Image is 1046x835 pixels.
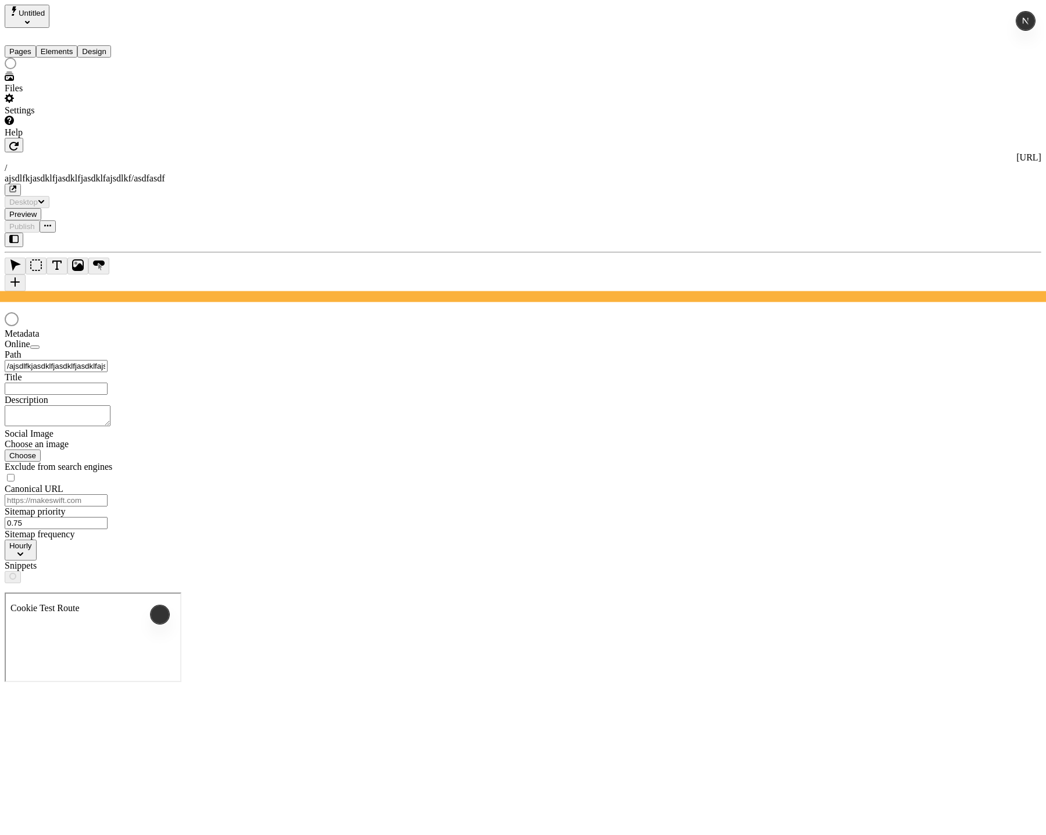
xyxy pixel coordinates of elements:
button: Hourly [5,540,37,561]
span: Hourly [9,541,32,550]
button: Image [67,258,88,274]
div: Metadata [5,329,144,339]
span: Untitled [19,9,45,17]
button: Box [26,258,47,274]
button: Text [47,258,67,274]
span: Online [5,339,30,349]
span: Canonical URL [5,484,63,494]
span: Title [5,372,22,382]
div: Settings [5,105,144,116]
button: Button [88,258,109,274]
div: / [5,163,1041,173]
span: Path [5,349,21,359]
span: Sitemap frequency [5,529,74,539]
button: Publish [5,220,40,233]
button: Preview [5,208,41,220]
div: Snippets [5,561,144,571]
button: Select site [5,5,49,28]
div: Help [5,127,144,138]
input: https://makeswift.com [5,494,108,506]
span: Desktop [9,198,38,206]
button: Desktop [5,196,49,208]
div: Choose an image [5,439,144,449]
span: Sitemap priority [5,506,65,516]
button: Choose [5,449,41,462]
span: Exclude from search engines [5,462,112,472]
button: Pages [5,45,36,58]
span: Publish [9,222,35,231]
span: Social Image [5,429,53,438]
button: Elements [36,45,78,58]
span: Choose [9,451,36,460]
button: Design [77,45,111,58]
iframe: Cookie Feature Detection [5,593,181,682]
div: ajsdlfkjasdklfjasdklfjasdklfajsdlkf/asdfasdf [5,173,1041,184]
span: Description [5,395,48,405]
div: Files [5,83,144,94]
div: [URL] [5,152,1041,163]
span: Preview [9,210,37,219]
